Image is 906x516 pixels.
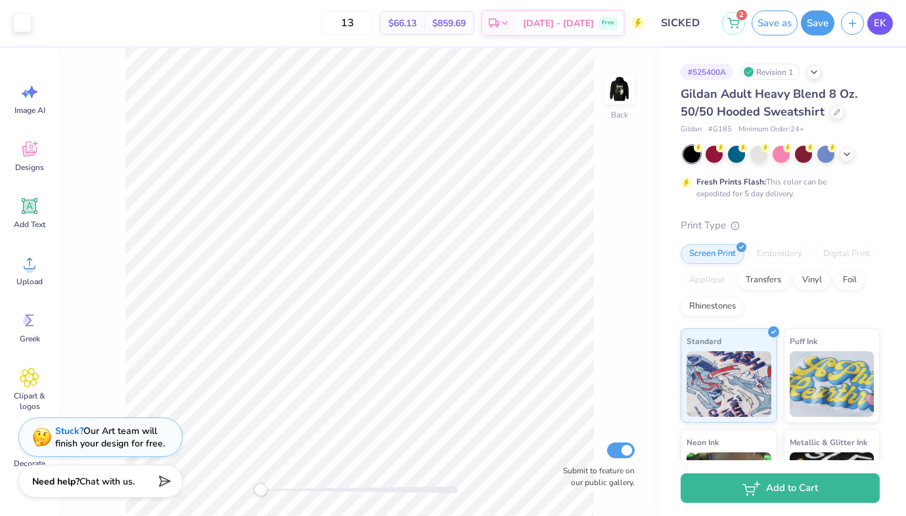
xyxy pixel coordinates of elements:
span: # G185 [708,124,732,135]
button: Save as [752,11,798,35]
span: 2 [736,10,747,20]
span: Minimum Order: 24 + [738,124,804,135]
div: Rhinestones [681,297,744,316]
span: [DATE] - [DATE] [523,16,594,30]
label: Submit to feature on our public gallery. [556,465,635,488]
div: Print Type [681,218,880,233]
span: Chat with us. [79,475,135,488]
a: EK [867,12,893,35]
div: Vinyl [794,270,830,290]
strong: Fresh Prints Flash: [696,177,766,187]
strong: Stuck? [55,425,83,437]
span: Metallic & Glitter Ink [790,435,867,449]
button: 2 [722,12,745,35]
input: – – [322,11,373,35]
span: Clipart & logos [8,391,51,412]
span: EK [874,16,886,31]
span: $66.13 [388,16,417,30]
input: Untitled Design [651,10,715,36]
span: Gildan [681,124,702,135]
div: Screen Print [681,244,744,264]
span: Designs [15,162,44,173]
button: Save [801,11,834,35]
span: Add Text [14,219,45,230]
div: # 525400A [681,64,733,80]
span: Neon Ink [687,435,719,449]
img: Back [606,76,633,102]
div: This color can be expedited for 5 day delivery. [696,176,858,200]
div: Foil [834,270,865,290]
div: Our Art team will finish your design for free. [55,425,165,450]
span: Standard [687,334,721,348]
div: Back [611,109,628,121]
span: $859.69 [432,16,466,30]
button: Add to Cart [681,473,880,503]
div: Embroidery [748,244,811,264]
img: Standard [687,351,771,417]
div: Digital Print [815,244,878,264]
div: Revision 1 [740,64,800,80]
span: Puff Ink [790,334,817,348]
div: Accessibility label [254,483,267,496]
span: Free [602,18,614,28]
div: Transfers [737,270,790,290]
span: Upload [16,276,43,287]
strong: Need help? [32,475,79,488]
span: Greek [20,333,40,344]
span: Image AI [14,105,45,116]
div: Applique [681,270,733,290]
span: Decorate [14,458,45,469]
img: Puff Ink [790,351,874,417]
span: Gildan Adult Heavy Blend 8 Oz. 50/50 Hooded Sweatshirt [681,86,857,119]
